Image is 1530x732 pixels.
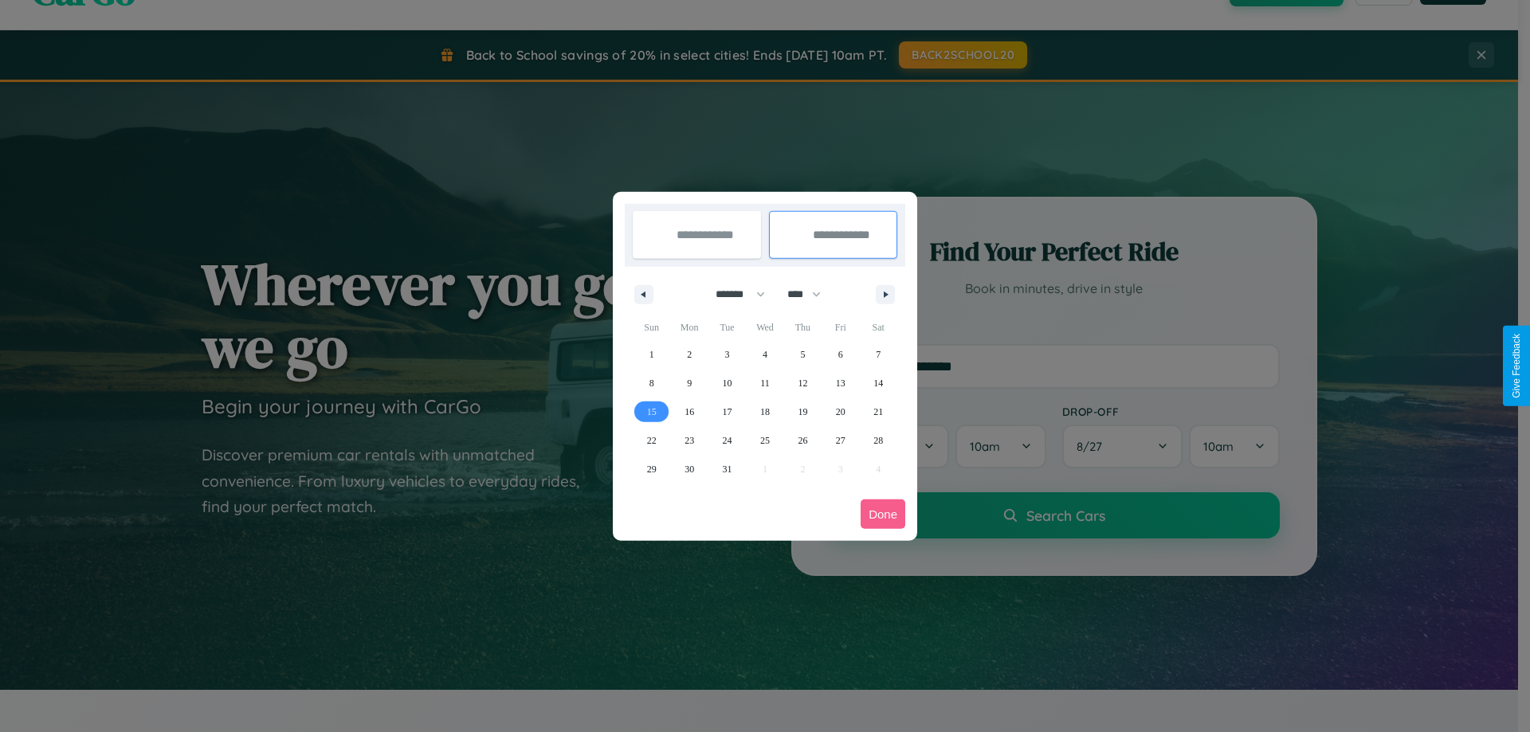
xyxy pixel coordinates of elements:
[647,397,657,426] span: 15
[822,397,859,426] button: 20
[784,369,822,397] button: 12
[746,315,783,340] span: Wed
[860,397,897,426] button: 21
[760,369,770,397] span: 11
[800,340,805,369] span: 5
[861,499,905,529] button: Done
[670,426,708,455] button: 23
[836,426,845,455] span: 27
[708,426,746,455] button: 24
[708,397,746,426] button: 17
[687,369,692,397] span: 9
[746,397,783,426] button: 18
[822,369,859,397] button: 13
[746,426,783,455] button: 25
[708,340,746,369] button: 3
[784,315,822,340] span: Thu
[670,340,708,369] button: 2
[763,340,767,369] span: 4
[822,426,859,455] button: 27
[708,455,746,483] button: 31
[633,426,670,455] button: 22
[760,397,770,426] span: 18
[687,340,692,369] span: 2
[670,369,708,397] button: 9
[633,397,670,426] button: 15
[670,315,708,340] span: Mon
[649,340,654,369] span: 1
[723,455,732,483] span: 31
[836,369,845,397] span: 13
[723,397,732,426] span: 17
[860,315,897,340] span: Sat
[723,426,732,455] span: 24
[784,426,822,455] button: 26
[633,315,670,340] span: Sun
[725,340,730,369] span: 3
[873,397,883,426] span: 21
[822,315,859,340] span: Fri
[723,369,732,397] span: 10
[670,455,708,483] button: 30
[685,397,694,426] span: 16
[633,455,670,483] button: 29
[647,455,657,483] span: 29
[838,340,843,369] span: 6
[746,340,783,369] button: 4
[633,340,670,369] button: 1
[860,426,897,455] button: 28
[798,397,807,426] span: 19
[670,397,708,426] button: 16
[873,426,883,455] span: 28
[836,397,845,426] span: 20
[685,426,694,455] span: 23
[876,340,881,369] span: 7
[1511,334,1522,398] div: Give Feedback
[860,369,897,397] button: 14
[784,397,822,426] button: 19
[647,426,657,455] span: 22
[784,340,822,369] button: 5
[746,369,783,397] button: 11
[860,340,897,369] button: 7
[822,340,859,369] button: 6
[649,369,654,397] span: 8
[708,315,746,340] span: Tue
[633,369,670,397] button: 8
[708,369,746,397] button: 10
[798,369,807,397] span: 12
[760,426,770,455] span: 25
[685,455,694,483] span: 30
[873,369,883,397] span: 14
[798,426,807,455] span: 26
